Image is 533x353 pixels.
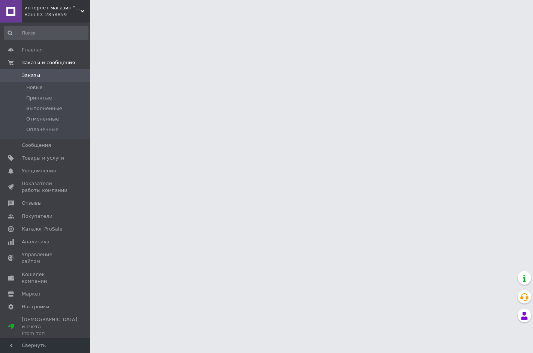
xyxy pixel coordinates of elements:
span: Сообщения [22,142,51,149]
span: Отмененные [26,116,59,122]
span: интернет-магазин "Швейная фурнитура и декор" [24,5,81,11]
span: Маркет [22,291,41,297]
span: Главная [22,47,43,53]
div: Prom топ [22,330,77,337]
span: Заказы [22,72,40,79]
span: Оплаченные [26,126,58,133]
span: Новые [26,84,43,91]
span: [DEMOGRAPHIC_DATA] и счета [22,316,77,337]
span: Аналитика [22,238,49,245]
span: Настройки [22,303,49,310]
span: Управление сайтом [22,251,69,265]
span: Товары и услуги [22,155,64,161]
span: Выполненные [26,105,62,112]
span: Отзывы [22,200,42,207]
span: Заказы и сообщения [22,59,75,66]
span: Показатели работы компании [22,180,69,194]
input: Поиск [4,26,88,40]
div: Ваш ID: 2858859 [24,11,90,18]
span: Покупатели [22,213,52,220]
span: Каталог ProSale [22,226,62,232]
span: Уведомления [22,167,56,174]
span: Кошелек компании [22,271,69,285]
span: Принятые [26,95,52,101]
